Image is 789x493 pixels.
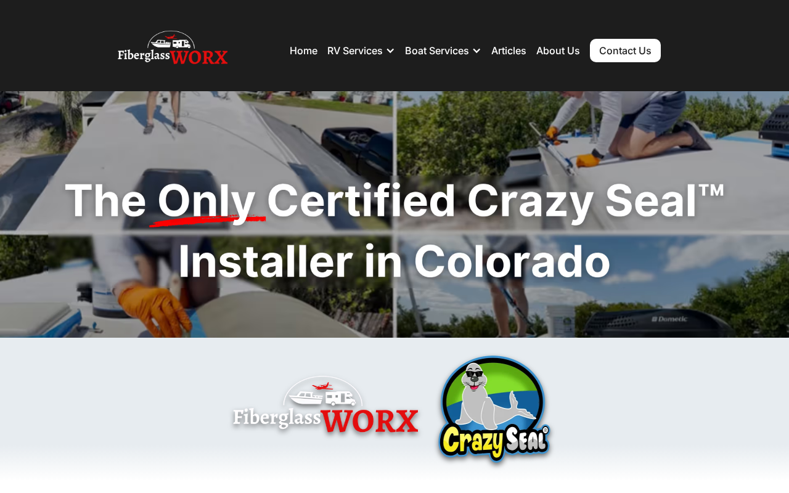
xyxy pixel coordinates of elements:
div: Boat Services [405,32,481,69]
a: About Us [536,44,580,57]
div: RV Services [327,32,395,69]
img: Fiberglass Worx - RV and Boat repair, RV Roof, RV and Boat Detailing Company Logo [118,26,227,75]
a: Contact Us [590,39,661,62]
div: RV Services [327,44,383,57]
a: Articles [491,44,526,57]
div: Boat Services [405,44,469,57]
a: Home [290,44,317,57]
